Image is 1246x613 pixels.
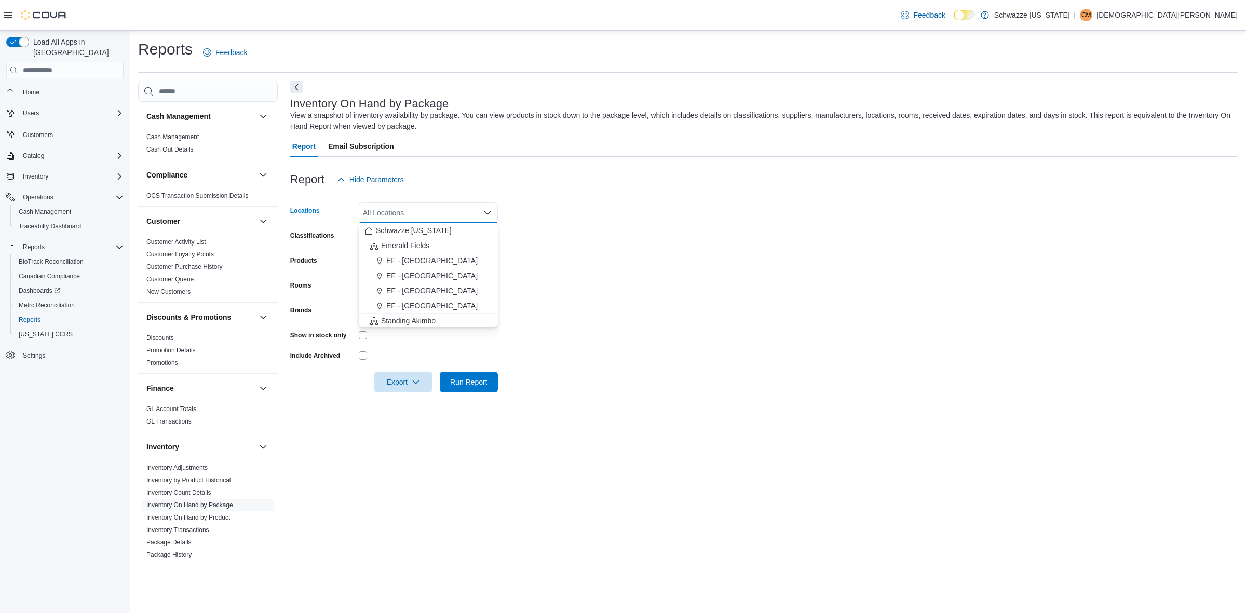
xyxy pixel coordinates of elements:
[146,111,255,121] button: Cash Management
[146,526,209,534] span: Inventory Transactions
[15,220,124,233] span: Traceabilty Dashboard
[2,127,128,142] button: Customers
[290,281,311,290] label: Rooms
[2,106,128,120] button: Users
[290,331,347,339] label: Show in stock only
[954,10,976,21] input: Dark Mode
[146,405,196,413] a: GL Account Totals
[19,107,124,119] span: Users
[146,334,174,342] span: Discounts
[23,193,53,201] span: Operations
[146,417,192,426] span: GL Transactions
[146,359,178,366] a: Promotions
[146,263,223,270] a: Customer Purchase History
[10,254,128,269] button: BioTrack Reconciliation
[257,169,269,181] button: Compliance
[23,351,45,360] span: Settings
[349,174,404,185] span: Hide Parameters
[21,10,67,20] img: Cova
[146,489,211,496] a: Inventory Count Details
[146,276,194,283] a: Customer Queue
[146,464,208,471] a: Inventory Adjustments
[376,225,452,236] span: Schwazze [US_STATE]
[146,275,194,283] span: Customer Queue
[897,5,949,25] a: Feedback
[386,255,478,266] span: EF - [GEOGRAPHIC_DATA]
[19,272,80,280] span: Canadian Compliance
[6,80,124,390] nav: Complex example
[19,208,71,216] span: Cash Management
[19,330,73,338] span: [US_STATE] CCRS
[2,169,128,184] button: Inventory
[19,349,124,362] span: Settings
[19,128,124,141] span: Customers
[10,298,128,312] button: Metrc Reconciliation
[146,476,231,484] a: Inventory by Product Historical
[2,240,128,254] button: Reports
[146,251,214,258] a: Customer Loyalty Points
[913,10,945,20] span: Feedback
[146,312,231,322] h3: Discounts & Promotions
[19,170,52,183] button: Inventory
[15,314,45,326] a: Reports
[2,190,128,205] button: Operations
[290,306,311,315] label: Brands
[146,501,233,509] span: Inventory On Hand by Package
[146,346,196,355] span: Promotion Details
[146,146,194,153] a: Cash Out Details
[15,328,77,340] a: [US_STATE] CCRS
[290,207,320,215] label: Locations
[146,539,192,546] a: Package Details
[15,284,64,297] a: Dashboards
[386,301,478,311] span: EF - [GEOGRAPHIC_DATA]
[146,192,249,200] span: OCS Transaction Submission Details
[381,316,436,326] span: Standing Akimbo
[146,192,249,199] a: OCS Transaction Submission Details
[19,170,124,183] span: Inventory
[15,206,124,218] span: Cash Management
[23,131,53,139] span: Customers
[15,270,124,282] span: Canadian Compliance
[10,269,128,283] button: Canadian Compliance
[146,216,180,226] h3: Customer
[138,332,278,373] div: Discounts & Promotions
[29,37,124,58] span: Load All Apps in [GEOGRAPHIC_DATA]
[19,86,124,99] span: Home
[199,42,251,63] a: Feedback
[146,405,196,413] span: GL Account Totals
[146,216,255,226] button: Customer
[15,255,88,268] a: BioTrack Reconciliation
[10,283,128,298] a: Dashboards
[146,347,196,354] a: Promotion Details
[257,441,269,453] button: Inventory
[10,205,128,219] button: Cash Management
[146,111,211,121] h3: Cash Management
[146,514,230,521] a: Inventory On Hand by Product
[15,270,84,282] a: Canadian Compliance
[146,488,211,497] span: Inventory Count Details
[19,316,40,324] span: Reports
[440,372,498,392] button: Run Report
[146,476,231,484] span: Inventory by Product Historical
[23,109,39,117] span: Users
[19,191,58,203] button: Operations
[359,283,498,298] button: EF - [GEOGRAPHIC_DATA]
[146,312,255,322] button: Discounts & Promotions
[146,133,199,141] a: Cash Management
[1081,9,1091,21] span: CM
[19,287,60,295] span: Dashboards
[146,538,192,547] span: Package Details
[257,311,269,323] button: Discounts & Promotions
[290,231,334,240] label: Classifications
[290,98,449,110] h3: Inventory On Hand by Package
[290,351,340,360] label: Include Archived
[450,377,487,387] span: Run Report
[359,298,498,314] button: EF - [GEOGRAPHIC_DATA]
[19,257,84,266] span: BioTrack Reconciliation
[146,250,214,258] span: Customer Loyalty Points
[146,288,191,296] span: New Customers
[19,129,57,141] a: Customers
[333,169,408,190] button: Hide Parameters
